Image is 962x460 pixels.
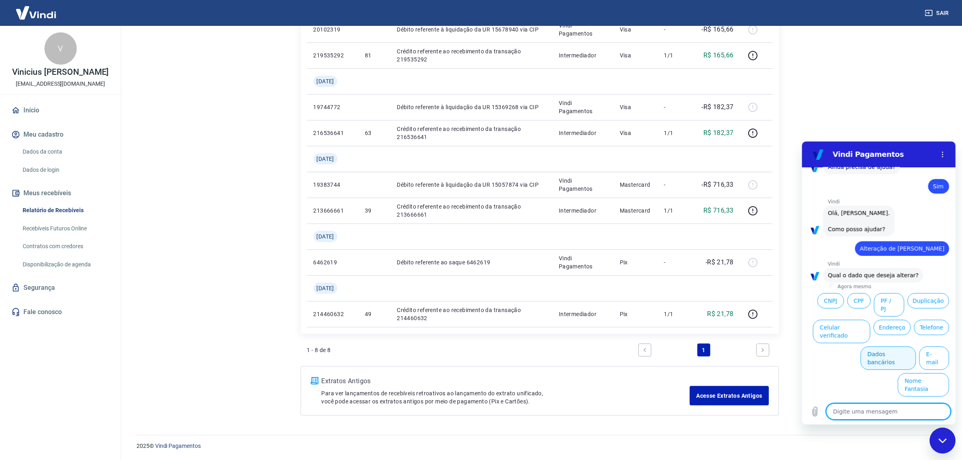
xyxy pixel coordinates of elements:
[397,181,546,189] p: Débito referente à liquidação da UR 15057874 via CIP
[19,256,111,273] a: Disponibilização de agenda
[10,0,62,25] img: Vindi
[397,47,546,63] p: Crédito referente ao recebimento da transação 219535292
[620,310,651,318] p: Pix
[620,129,651,137] p: Visa
[365,310,384,318] p: 49
[635,340,773,360] ul: Pagination
[559,207,607,215] p: Intermediador
[397,258,546,266] p: Débito referente ao saque 6462619
[397,25,546,34] p: Débito referente à liquidação da UR 15678940 via CIP
[322,376,690,386] p: Extratos Antigos
[137,442,943,450] p: 2025 ©
[314,103,352,111] p: 19744772
[559,254,607,270] p: Vindi Pagamentos
[620,51,651,59] p: Visa
[559,310,607,318] p: Intermediador
[314,129,352,137] p: 216536641
[620,207,651,215] p: Mastercard
[314,51,352,59] p: 219535292
[10,184,111,202] button: Meus recebíveis
[311,377,318,384] img: ícone
[397,103,546,111] p: Débito referente à liquidação da UR 15369268 via CIP
[314,258,352,266] p: 6462619
[317,232,334,241] span: [DATE]
[19,143,111,160] a: Dados da conta
[155,443,201,449] a: Vindi Pagamentos
[620,25,651,34] p: Visa
[314,25,352,34] p: 20102319
[559,51,607,59] p: Intermediador
[365,51,384,59] p: 81
[664,181,688,189] p: -
[16,80,105,88] p: [EMAIL_ADDRESS][DOMAIN_NAME]
[702,25,734,34] p: -R$ 165,66
[707,309,733,319] p: R$ 21,78
[664,129,688,137] p: 1/1
[19,220,111,237] a: Recebíveis Futuros Online
[756,344,769,357] a: Next page
[314,207,352,215] p: 213666661
[620,103,651,111] p: Visa
[620,181,651,189] p: Mastercard
[317,284,334,292] span: [DATE]
[930,428,956,454] iframe: Botão para abrir a janela de mensagens, conversa em andamento
[10,279,111,297] a: Segurança
[44,32,77,65] div: V
[317,155,334,163] span: [DATE]
[322,389,690,405] p: Para ver lançamentos de recebíveis retroativos ao lançamento do extrato unificado, você pode aces...
[664,103,688,111] p: -
[703,51,734,60] p: R$ 165,66
[10,126,111,143] button: Meu cadastro
[690,386,768,405] a: Acesse Extratos Antigos
[10,303,111,321] a: Fale conosco
[705,257,734,267] p: -R$ 21,78
[664,25,688,34] p: -
[697,344,710,357] a: Page 1 is your current page
[19,238,111,255] a: Contratos com credores
[702,180,734,190] p: -R$ 716,33
[317,77,334,85] span: [DATE]
[559,99,607,115] p: Vindi Pagamentos
[397,203,546,219] p: Crédito referente ao recebimento da transação 213666661
[620,258,651,266] p: Pix
[703,206,734,215] p: R$ 716,33
[664,207,688,215] p: 1/1
[10,101,111,119] a: Início
[365,207,384,215] p: 39
[397,125,546,141] p: Crédito referente ao recebimento da transação 216536641
[12,68,109,76] p: Vinicius [PERSON_NAME]
[802,141,956,424] iframe: Janela de mensagens
[664,310,688,318] p: 1/1
[664,51,688,59] p: 1/1
[397,306,546,322] p: Crédito referente ao recebimento da transação 214460632
[559,177,607,193] p: Vindi Pagamentos
[314,310,352,318] p: 214460632
[559,129,607,137] p: Intermediador
[19,202,111,219] a: Relatório de Recebíveis
[559,21,607,38] p: Vindi Pagamentos
[702,102,734,112] p: -R$ 182,37
[314,181,352,189] p: 19383744
[307,346,331,354] p: 1 - 8 de 8
[638,344,651,357] a: Previous page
